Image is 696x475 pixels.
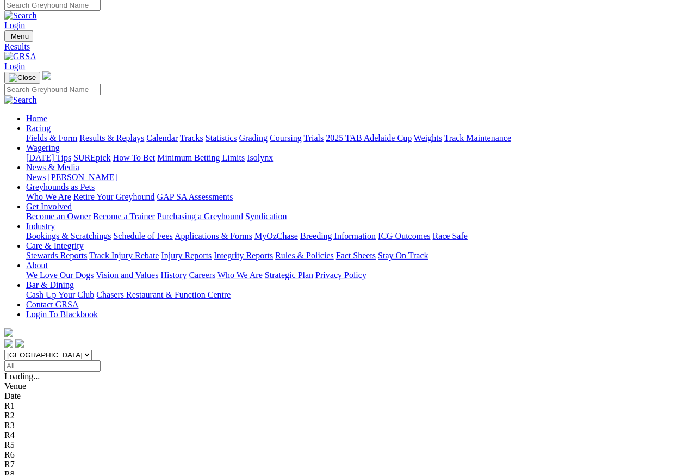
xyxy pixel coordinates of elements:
[26,290,692,300] div: Bar & Dining
[96,270,158,280] a: Vision and Values
[113,231,172,240] a: Schedule of Fees
[4,411,692,421] div: R2
[160,270,187,280] a: History
[4,360,101,372] input: Select date
[275,251,334,260] a: Rules & Policies
[26,241,84,250] a: Care & Integrity
[180,133,203,143] a: Tracks
[26,300,78,309] a: Contact GRSA
[15,339,24,348] img: twitter.svg
[26,172,692,182] div: News & Media
[4,61,25,71] a: Login
[26,172,46,182] a: News
[26,261,48,270] a: About
[270,133,302,143] a: Coursing
[26,192,692,202] div: Greyhounds as Pets
[26,143,60,152] a: Wagering
[26,270,692,280] div: About
[157,212,243,221] a: Purchasing a Greyhound
[26,153,71,162] a: [DATE] Tips
[432,231,467,240] a: Race Safe
[4,328,13,337] img: logo-grsa-white.png
[157,192,233,201] a: GAP SA Assessments
[4,372,40,381] span: Loading...
[146,133,178,143] a: Calendar
[245,212,287,221] a: Syndication
[303,133,324,143] a: Trials
[26,114,47,123] a: Home
[378,231,430,240] a: ICG Outcomes
[214,251,273,260] a: Integrity Reports
[4,381,692,391] div: Venue
[4,21,25,30] a: Login
[4,401,692,411] div: R1
[254,231,298,240] a: MyOzChase
[4,72,40,84] button: Toggle navigation
[4,460,692,470] div: R7
[4,52,36,61] img: GRSA
[247,153,273,162] a: Isolynx
[89,251,159,260] a: Track Injury Rebate
[11,32,29,40] span: Menu
[26,192,71,201] a: Who We Are
[26,290,94,299] a: Cash Up Your Club
[4,84,101,95] input: Search
[336,251,376,260] a: Fact Sheets
[26,280,74,289] a: Bar & Dining
[4,391,692,401] div: Date
[9,73,36,82] img: Close
[161,251,212,260] a: Injury Reports
[378,251,428,260] a: Stay On Track
[4,95,37,105] img: Search
[444,133,511,143] a: Track Maintenance
[26,153,692,163] div: Wagering
[157,153,245,162] a: Minimum Betting Limits
[26,221,55,231] a: Industry
[26,212,692,221] div: Get Involved
[42,71,51,80] img: logo-grsa-white.png
[26,310,98,319] a: Login To Blackbook
[26,251,692,261] div: Care & Integrity
[189,270,215,280] a: Careers
[326,133,412,143] a: 2025 TAB Adelaide Cup
[4,11,37,21] img: Search
[26,163,79,172] a: News & Media
[79,133,144,143] a: Results & Replays
[217,270,263,280] a: Who We Are
[26,133,692,143] div: Racing
[26,202,72,211] a: Get Involved
[93,212,155,221] a: Become a Trainer
[300,231,376,240] a: Breeding Information
[4,42,692,52] a: Results
[239,133,268,143] a: Grading
[26,231,692,241] div: Industry
[315,270,366,280] a: Privacy Policy
[73,192,155,201] a: Retire Your Greyhound
[414,133,442,143] a: Weights
[4,430,692,440] div: R4
[4,30,33,42] button: Toggle navigation
[26,182,95,192] a: Greyhounds as Pets
[4,450,692,460] div: R6
[4,421,692,430] div: R3
[26,231,111,240] a: Bookings & Scratchings
[48,172,117,182] a: [PERSON_NAME]
[206,133,237,143] a: Statistics
[26,133,77,143] a: Fields & Form
[96,290,231,299] a: Chasers Restaurant & Function Centre
[26,124,51,133] a: Racing
[265,270,313,280] a: Strategic Plan
[73,153,110,162] a: SUREpick
[4,440,692,450] div: R5
[175,231,252,240] a: Applications & Forms
[26,270,94,280] a: We Love Our Dogs
[26,251,87,260] a: Stewards Reports
[4,339,13,348] img: facebook.svg
[26,212,91,221] a: Become an Owner
[113,153,156,162] a: How To Bet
